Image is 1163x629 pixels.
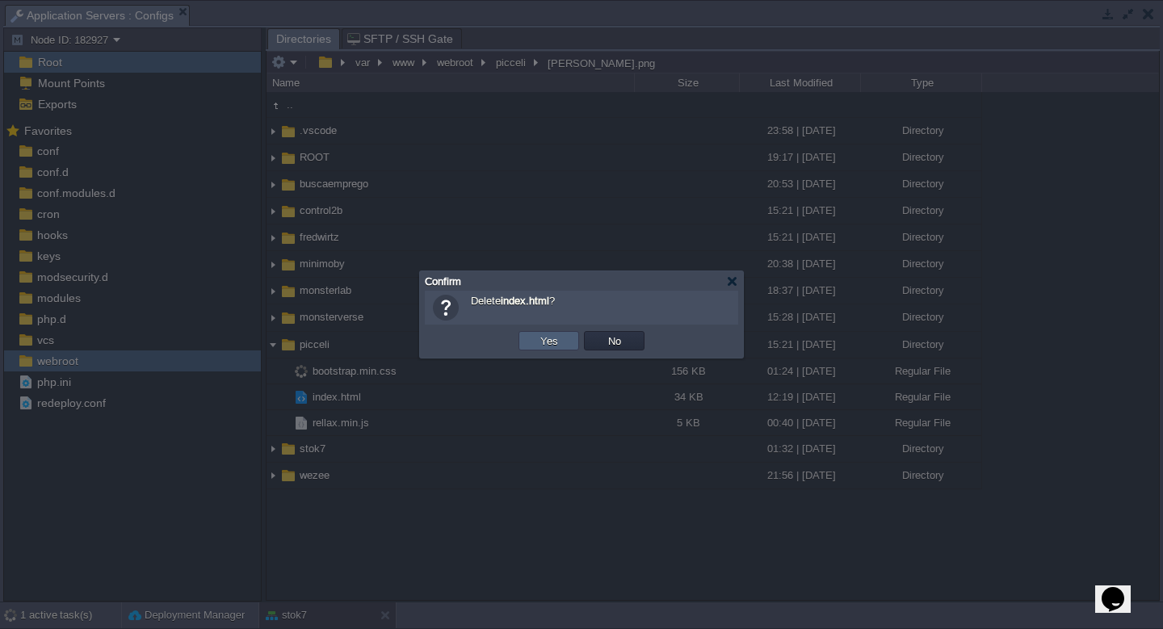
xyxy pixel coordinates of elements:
[425,275,461,287] span: Confirm
[471,295,555,307] span: Delete ?
[1095,564,1147,613] iframe: chat widget
[501,295,549,307] b: index.html
[535,333,563,348] button: Yes
[603,333,626,348] button: No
